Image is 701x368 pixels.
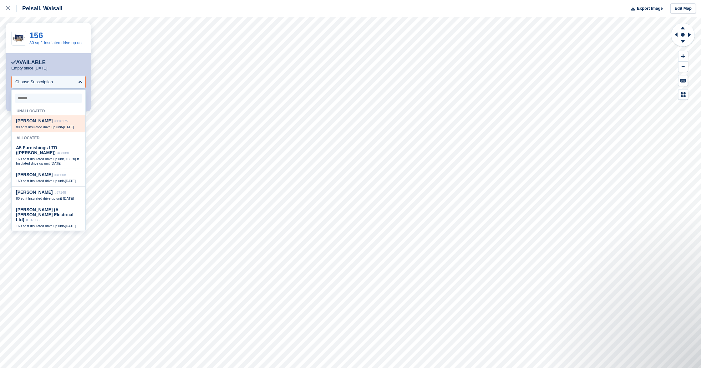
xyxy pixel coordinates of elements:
div: - [16,157,81,166]
span: [DATE] [63,125,74,129]
span: #110175 [54,119,68,123]
span: [DATE] [63,197,74,200]
span: [PERSON_NAME] [16,172,53,177]
a: 80 sq ft Insulated drive up unit [29,40,84,45]
span: [PERSON_NAME] [16,118,53,123]
div: - [16,224,81,228]
button: Export Image [627,3,663,14]
a: Edit Map [670,3,696,14]
span: #107936 [26,218,39,222]
div: Available [11,59,46,66]
span: 160 sq ft Insulated drive up unit [16,224,64,228]
span: [DATE] [51,161,62,165]
span: [DATE] [65,179,76,183]
button: Zoom In [678,51,688,62]
div: Choose Subscription [15,79,53,85]
div: - [16,179,81,183]
span: [DATE] [65,224,76,228]
span: [PERSON_NAME] [16,190,53,195]
span: [PERSON_NAME] (A [PERSON_NAME] Electrical Ltd) [16,207,74,222]
button: Map Legend [678,89,688,100]
div: Pelsall, Walsall [17,5,62,12]
button: Zoom Out [678,62,688,72]
a: 156 [29,31,43,40]
span: #88088 [58,151,69,155]
div: - [16,196,81,201]
span: #67148 [54,191,66,194]
img: 10-ft-container.jpg [12,33,26,44]
span: 80 sq ft Insulated drive up unit [16,125,62,129]
span: 160 sq ft Insulated drive up unit [16,179,64,183]
p: Empty since [DATE] [11,66,47,71]
span: #46608 [54,173,66,177]
button: Keyboard Shortcuts [678,75,688,86]
div: Unallocated [12,105,85,115]
span: 160 sq ft Insulated drive up unit, 160 sq ft Insulated drive up unit [16,157,79,165]
div: - [16,125,81,129]
span: 80 sq ft Insulated drive up unit [16,197,62,200]
span: A5 Furnishings LTD ([PERSON_NAME]) [16,145,57,155]
div: Allocated [12,132,85,142]
span: Export Image [637,5,663,12]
